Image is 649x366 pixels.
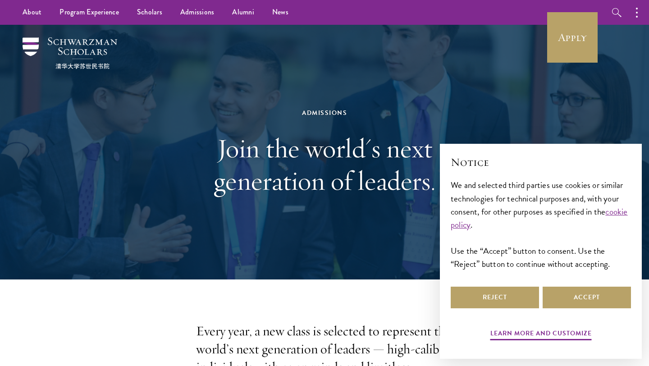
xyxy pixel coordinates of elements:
[490,328,592,342] button: Learn more and customize
[169,107,480,119] div: Admissions
[547,12,598,63] a: Apply
[543,287,631,308] button: Accept
[23,37,117,69] img: Schwarzman Scholars
[451,178,631,270] div: We and selected third parties use cookies or similar technologies for technical purposes and, wit...
[169,132,480,197] h1: Join the world's next generation of leaders.
[451,155,631,170] h2: Notice
[451,205,628,231] a: cookie policy
[451,287,539,308] button: Reject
